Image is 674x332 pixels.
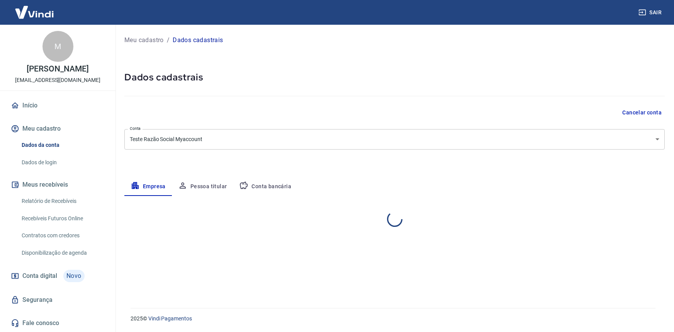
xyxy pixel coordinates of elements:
a: Fale conosco [9,315,106,332]
a: Conta digitalNovo [9,267,106,285]
div: Teste Razão Social Myaccount [124,129,665,150]
p: / [167,36,170,45]
a: Recebíveis Futuros Online [19,211,106,226]
label: Conta [130,126,141,131]
button: Meus recebíveis [9,176,106,193]
a: Contratos com credores [19,228,106,243]
span: Conta digital [22,271,57,281]
a: Vindi Pagamentos [148,315,192,322]
button: Conta bancária [233,177,297,196]
a: Início [9,97,106,114]
button: Pessoa titular [172,177,233,196]
p: [PERSON_NAME] [27,65,88,73]
button: Sair [637,5,665,20]
a: Segurança [9,291,106,308]
p: [EMAIL_ADDRESS][DOMAIN_NAME] [15,76,100,84]
a: Relatório de Recebíveis [19,193,106,209]
div: M [42,31,73,62]
a: Meu cadastro [124,36,164,45]
a: Dados de login [19,155,106,170]
p: Dados cadastrais [173,36,223,45]
p: 2025 © [131,315,655,323]
img: Vindi [9,0,59,24]
a: Dados da conta [19,137,106,153]
button: Cancelar conta [619,106,665,120]
span: Novo [63,270,85,282]
button: Empresa [124,177,172,196]
a: Disponibilização de agenda [19,245,106,261]
button: Meu cadastro [9,120,106,137]
h5: Dados cadastrais [124,71,665,83]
